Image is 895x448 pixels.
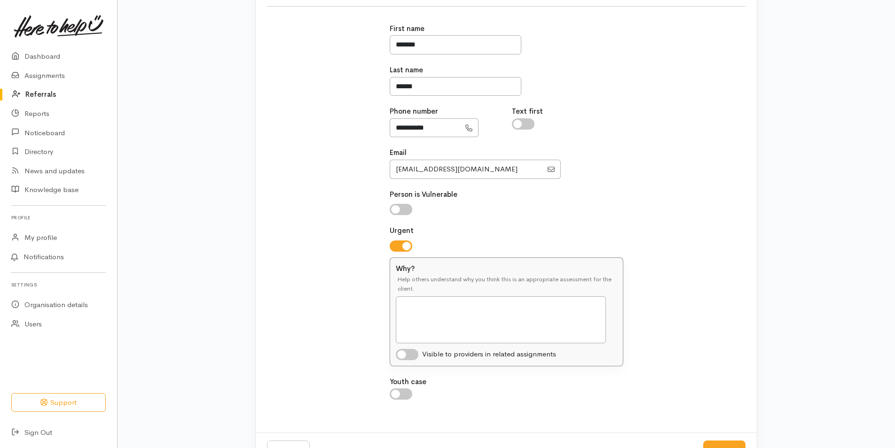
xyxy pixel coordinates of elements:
[390,106,438,117] label: Phone number
[11,393,106,412] button: Support
[390,65,423,76] label: Last name
[11,278,106,291] h6: Settings
[512,106,543,117] label: Text first
[390,225,414,236] label: Urgent
[390,23,424,34] label: First name
[390,147,407,158] label: Email
[11,211,106,224] h6: Profile
[396,263,415,274] label: Why?
[422,349,556,360] div: Visible to providers in related assignments
[390,377,426,387] label: Youth case
[390,189,457,200] label: Person is Vulnerable
[396,275,617,296] div: Help others understand why you think this is an appropriate assessment for the client.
